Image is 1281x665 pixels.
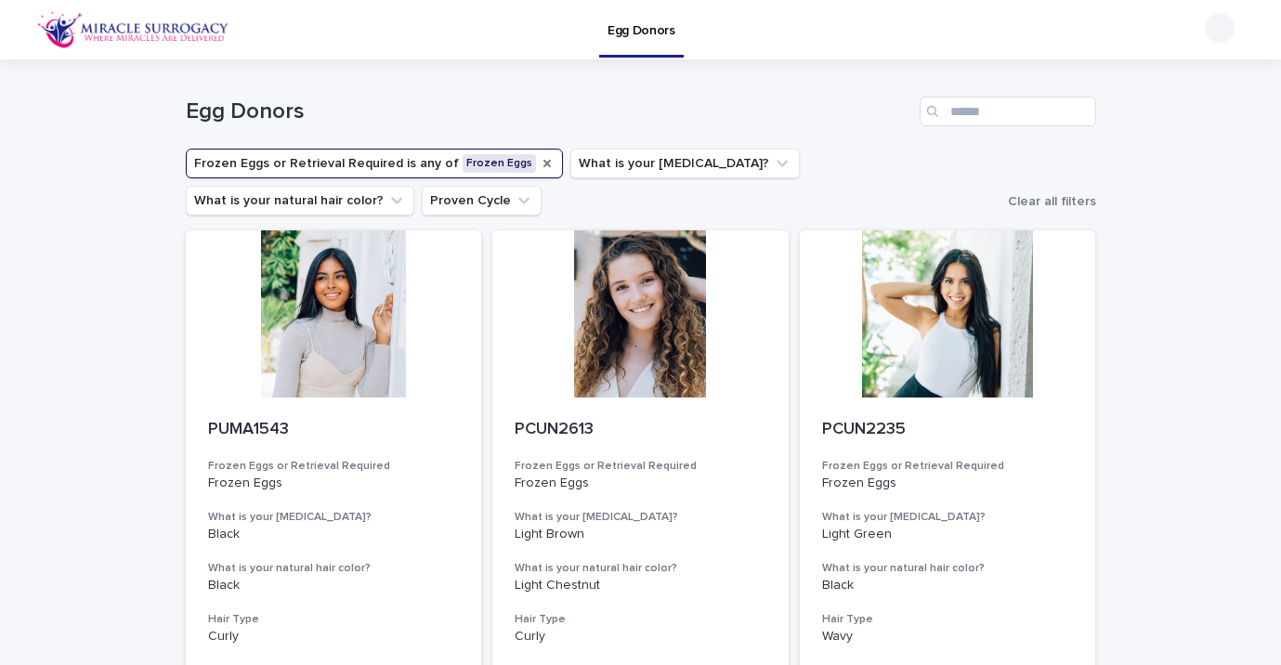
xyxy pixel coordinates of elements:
[186,98,912,125] h1: Egg Donors
[515,420,766,440] p: PCUN2613
[515,578,766,593] p: Light Chestnut
[208,459,460,474] h3: Frozen Eggs or Retrieval Required
[515,629,766,645] p: Curly
[822,612,1074,627] h3: Hair Type
[422,186,542,215] button: Proven Cycle
[208,476,460,491] p: Frozen Eggs
[822,459,1074,474] h3: Frozen Eggs or Retrieval Required
[208,420,460,440] p: PUMA1543
[186,186,414,215] button: What is your natural hair color?
[208,629,460,645] p: Curly
[515,612,766,627] h3: Hair Type
[822,629,1074,645] p: Wavy
[515,476,766,491] p: Frozen Eggs
[208,527,460,542] p: Black
[1000,188,1096,215] button: Clear all filters
[920,97,1096,126] input: Search
[208,578,460,593] p: Black
[822,420,1074,440] p: PCUN2235
[515,510,766,525] h3: What is your [MEDICAL_DATA]?
[515,459,766,474] h3: Frozen Eggs or Retrieval Required
[515,527,766,542] p: Light Brown
[1008,195,1096,208] span: Clear all filters
[208,612,460,627] h3: Hair Type
[208,510,460,525] h3: What is your [MEDICAL_DATA]?
[208,561,460,576] h3: What is your natural hair color?
[37,11,229,48] img: OiFFDOGZQuirLhrlO1ag
[822,527,1074,542] p: Light Green
[822,476,1074,491] p: Frozen Eggs
[515,561,766,576] h3: What is your natural hair color?
[186,149,563,178] button: Frozen Eggs or Retrieval Required
[822,510,1074,525] h3: What is your [MEDICAL_DATA]?
[822,561,1074,576] h3: What is your natural hair color?
[822,578,1074,593] p: Black
[570,149,800,178] button: What is your eye color?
